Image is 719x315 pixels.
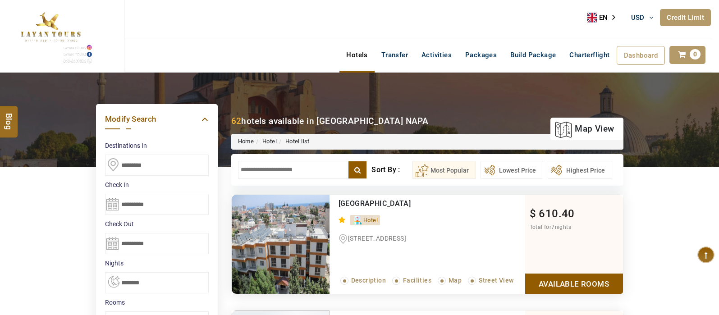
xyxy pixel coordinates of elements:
div: Sort By : [371,161,412,179]
a: Home [238,138,254,145]
label: Destinations In [105,141,209,150]
a: Hotels [339,46,374,64]
label: nights [105,259,209,268]
div: Onisillos Hotel [339,199,488,208]
div: Language [587,11,622,24]
span: Map [449,277,462,284]
img: The Royal Line Holidays [7,4,94,65]
span: Street View [479,277,513,284]
a: 0 [669,46,705,64]
span: Total for nights [530,224,571,230]
a: Hotel [262,138,277,145]
button: Highest Price [548,161,612,179]
a: EN [587,11,622,24]
label: Check In [105,180,209,189]
span: Hotel [363,217,378,224]
a: map view [555,119,614,139]
button: Lowest Price [481,161,543,179]
li: Hotel list [277,137,310,146]
a: Charterflight [563,46,616,64]
a: Packages [458,46,504,64]
a: Build Package [504,46,563,64]
span: [STREET_ADDRESS] [348,235,406,242]
button: Most Popular [412,161,476,179]
span: 7 [551,224,554,230]
span: 610.40 [539,207,574,220]
span: Charterflight [569,51,609,59]
a: Modify Search [105,113,209,125]
div: hotels available in [GEOGRAPHIC_DATA] NAPA [231,115,429,127]
span: 0 [690,49,701,59]
span: Description [351,277,386,284]
a: Show Rooms [525,274,623,294]
span: $ [530,207,536,220]
span: Dashboard [624,51,658,59]
a: [GEOGRAPHIC_DATA] [339,199,411,208]
a: Activities [415,46,458,64]
img: 2031ca08c4cb54c05bad7ee986f6c6fc5a7908f0.jpeg [232,195,330,294]
span: Facilities [403,277,431,284]
a: Credit Limit [660,9,711,26]
a: Transfer [375,46,415,64]
span: USD [631,14,645,22]
label: Rooms [105,298,209,307]
span: Blog [3,113,15,120]
aside: Language selected: English [587,11,622,24]
b: 62 [231,116,242,126]
label: Check Out [105,219,209,228]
